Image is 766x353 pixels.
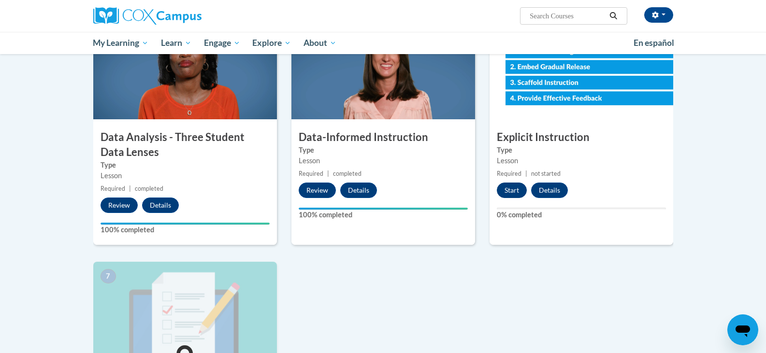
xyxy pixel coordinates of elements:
button: Review [299,183,336,198]
img: Cox Campus [93,7,202,25]
label: 0% completed [497,210,666,220]
label: Type [299,145,468,155]
h3: Data Analysis - Three Student Data Lenses [93,130,277,160]
button: Account Settings [644,7,673,23]
span: Required [497,170,521,177]
label: Type [101,160,270,170]
span: | [525,170,527,177]
span: 7 [101,269,116,283]
span: | [327,170,329,177]
button: Start [497,183,527,198]
div: Lesson [299,155,468,166]
span: Required [299,170,323,177]
span: completed [135,185,163,192]
button: Details [142,198,179,213]
label: 100% completed [299,210,468,220]
img: Course Image [490,23,673,119]
div: Lesson [497,155,666,166]
div: Your progress [299,208,468,210]
span: About [304,37,336,49]
div: Lesson [101,170,270,181]
span: Explore [252,37,291,49]
h3: Explicit Instruction [490,130,673,145]
a: Cox Campus [93,7,277,25]
div: Your progress [101,223,270,225]
button: Review [101,198,138,213]
label: 100% completed [101,225,270,235]
h3: Data-Informed Instruction [291,130,475,145]
span: completed [333,170,361,177]
span: not started [531,170,561,177]
span: | [129,185,131,192]
button: Details [531,183,568,198]
iframe: Button to launch messaging window [727,314,758,345]
span: Learn [161,37,191,49]
a: En español [627,33,680,53]
a: My Learning [87,32,155,54]
a: Engage [198,32,246,54]
a: About [297,32,343,54]
a: Learn [155,32,198,54]
span: Engage [204,37,240,49]
span: En español [634,38,674,48]
div: Main menu [79,32,688,54]
img: Course Image [291,23,475,119]
input: Search Courses [529,10,606,22]
span: Required [101,185,125,192]
button: Details [340,183,377,198]
a: Explore [246,32,297,54]
span: My Learning [93,37,148,49]
img: Course Image [93,23,277,119]
label: Type [497,145,666,155]
button: Search [606,10,621,22]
